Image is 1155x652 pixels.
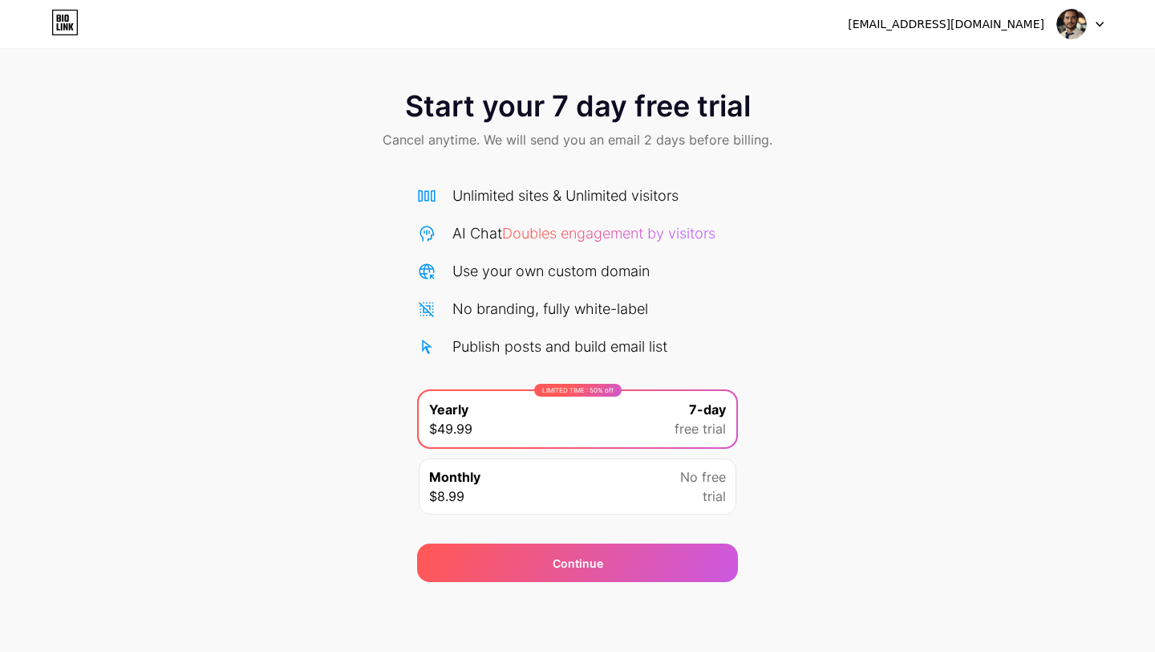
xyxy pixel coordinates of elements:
div: Use your own custom domain [452,260,650,282]
span: free trial [675,419,726,438]
div: [EMAIL_ADDRESS][DOMAIN_NAME] [848,16,1044,33]
span: Cancel anytime. We will send you an email 2 days before billing. [383,130,772,149]
div: No branding, fully white-label [452,298,648,320]
div: Publish posts and build email list [452,336,667,357]
div: Continue [553,555,603,572]
img: adelardarmino [1056,9,1087,39]
span: Doubles engagement by visitors [502,225,715,242]
div: Unlimited sites & Unlimited visitors [452,185,679,206]
span: Start your 7 day free trial [405,90,751,122]
span: 7-day [689,400,726,419]
span: No free [680,467,726,487]
span: Yearly [429,400,468,419]
span: $8.99 [429,487,464,506]
span: trial [703,487,726,506]
span: Monthly [429,467,480,487]
div: AI Chat [452,222,715,244]
div: LIMITED TIME : 50% off [534,384,622,397]
span: $49.99 [429,419,472,438]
